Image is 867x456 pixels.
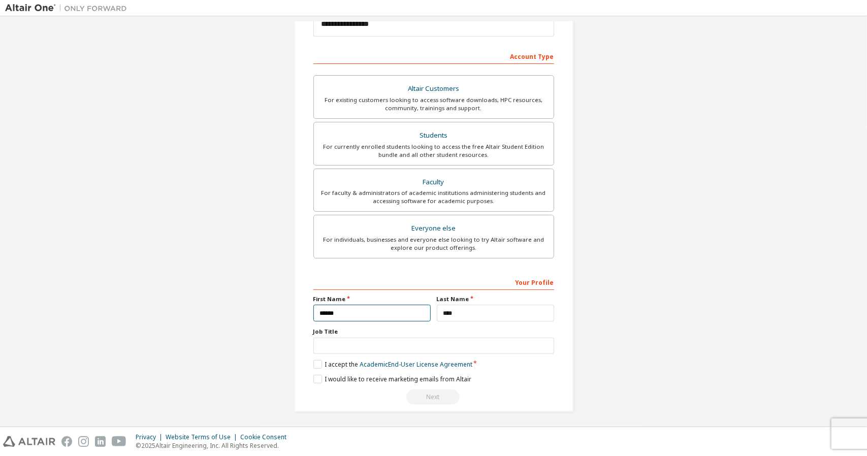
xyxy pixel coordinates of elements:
[320,175,548,189] div: Faculty
[61,436,72,447] img: facebook.svg
[136,433,166,441] div: Privacy
[313,48,554,64] div: Account Type
[437,295,554,303] label: Last Name
[320,96,548,112] div: For existing customers looking to access software downloads, HPC resources, community, trainings ...
[166,433,240,441] div: Website Terms of Use
[313,389,554,405] div: Read and acccept EULA to continue
[320,82,548,96] div: Altair Customers
[360,360,472,369] a: Academic End-User License Agreement
[320,128,548,143] div: Students
[313,360,472,369] label: I accept the
[313,295,431,303] label: First Name
[136,441,293,450] p: © 2025 Altair Engineering, Inc. All Rights Reserved.
[313,328,554,336] label: Job Title
[95,436,106,447] img: linkedin.svg
[3,436,55,447] img: altair_logo.svg
[320,221,548,236] div: Everyone else
[320,143,548,159] div: For currently enrolled students looking to access the free Altair Student Edition bundle and all ...
[320,236,548,252] div: For individuals, businesses and everyone else looking to try Altair software and explore our prod...
[313,274,554,290] div: Your Profile
[320,189,548,205] div: For faculty & administrators of academic institutions administering students and accessing softwa...
[240,433,293,441] div: Cookie Consent
[5,3,132,13] img: Altair One
[313,375,471,383] label: I would like to receive marketing emails from Altair
[78,436,89,447] img: instagram.svg
[112,436,126,447] img: youtube.svg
